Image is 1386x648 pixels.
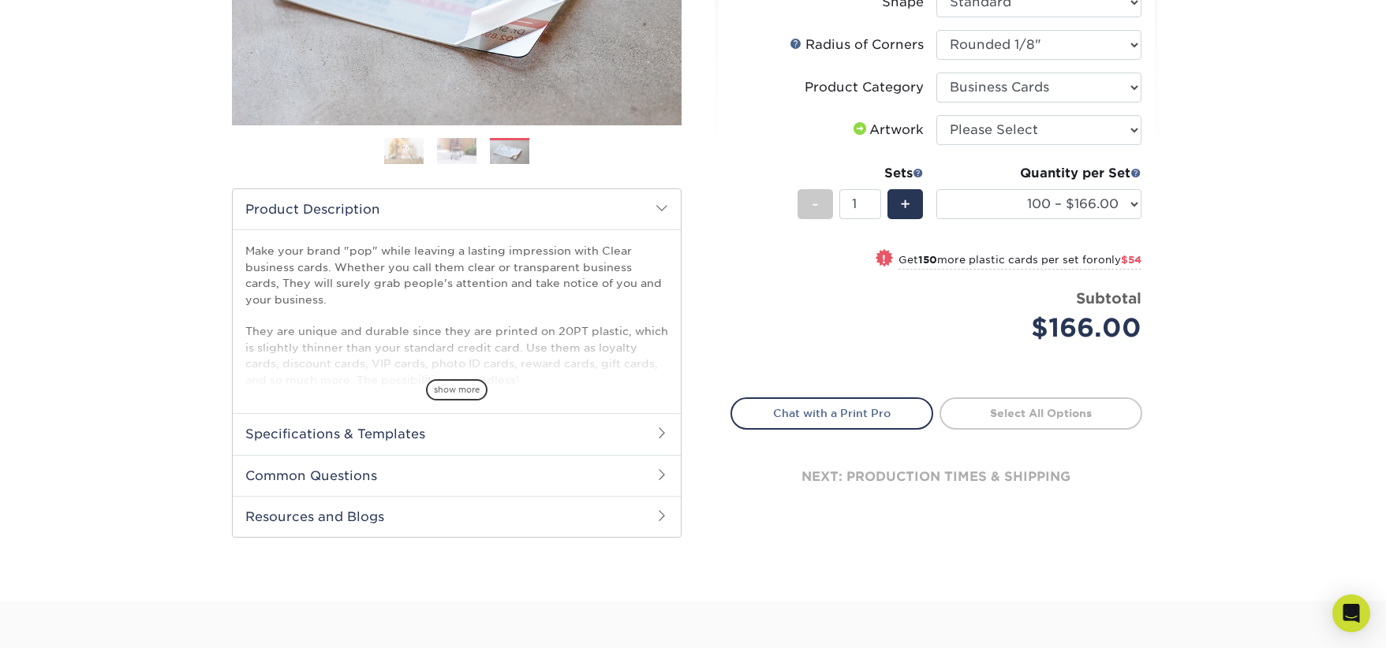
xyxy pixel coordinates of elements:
span: + [900,192,910,216]
div: Artwork [850,121,924,140]
div: Product Category [805,78,924,97]
span: - [812,192,819,216]
h2: Resources and Blogs [233,496,681,537]
strong: 150 [918,254,937,266]
a: Select All Options [940,397,1142,429]
div: Open Intercom Messenger [1332,594,1370,632]
img: Plastic Cards 02 [437,137,476,165]
img: Plastic Cards 01 [384,137,424,165]
div: next: production times & shipping [730,430,1142,524]
strong: Subtotal [1076,289,1141,307]
span: ! [882,251,886,267]
small: Get more plastic cards per set for [898,254,1141,270]
span: only [1098,254,1141,266]
div: Quantity per Set [936,164,1141,183]
span: $54 [1121,254,1141,266]
a: Chat with a Print Pro [730,397,933,429]
h2: Common Questions [233,455,681,496]
div: $166.00 [948,309,1141,347]
img: Plastic Cards 03 [490,139,529,166]
h2: Specifications & Templates [233,413,681,454]
div: Radius of Corners [790,35,924,54]
h2: Product Description [233,189,681,229]
span: show more [426,379,488,400]
div: Sets [798,164,924,183]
